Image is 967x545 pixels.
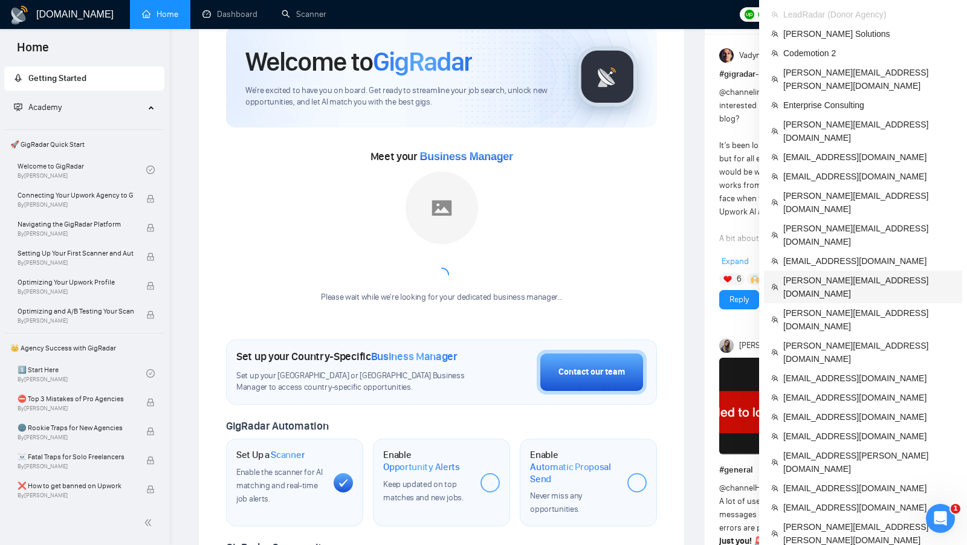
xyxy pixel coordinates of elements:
span: 6 [737,273,742,285]
span: check-circle [146,166,155,174]
iframe: Intercom live chat [926,504,955,533]
span: Never miss any opportunities. [530,491,582,514]
span: team [771,316,778,323]
span: lock [146,427,155,436]
span: Home [7,39,59,64]
li: Getting Started [4,66,164,91]
img: F09H8D2MRBR-Screenshot%202025-09-29%20at%2014.54.13.png [719,358,864,454]
span: LeadRadar (Donor Agency) [783,8,955,21]
h1: # general [719,463,923,477]
span: By [PERSON_NAME] [18,492,134,499]
span: 🚀 GigRadar Quick Start [5,132,163,156]
a: homeHome [142,9,178,19]
span: team [771,394,778,401]
span: Business Manager [420,150,513,163]
span: [PERSON_NAME][EMAIL_ADDRESS][DOMAIN_NAME] [783,306,955,333]
span: [EMAIL_ADDRESS][DOMAIN_NAME] [783,482,955,495]
span: Keep updated on top matches and new jobs. [383,479,464,503]
h1: Welcome to [245,45,472,78]
span: Optimizing and A/B Testing Your Scanner for Better Results [18,305,134,317]
span: team [771,50,778,57]
span: GigRadar [373,45,472,78]
span: [EMAIL_ADDRESS][DOMAIN_NAME] [783,254,955,268]
span: team [771,127,778,135]
span: Navigating the GigRadar Platform [18,218,134,230]
img: logo [10,5,29,25]
span: @channel [719,483,755,493]
span: By [PERSON_NAME] [18,288,134,295]
div: Contact our team [558,366,625,379]
span: team [771,530,778,537]
img: Vadym [719,48,734,63]
span: Enable the scanner for AI matching and real-time job alerts. [236,467,323,504]
span: Opportunity Alerts [383,461,460,473]
img: ❤️ [723,275,732,283]
span: fund-projection-screen [14,103,22,111]
span: ❌ How to get banned on Upwork [18,480,134,492]
span: Enterprise Consulting [783,98,955,112]
h1: Enable [383,449,471,472]
span: By [PERSON_NAME] [18,317,134,324]
a: 1️⃣ Start HereBy[PERSON_NAME] [18,360,146,387]
span: Automatic Proposal Send [530,461,618,485]
span: team [771,199,778,206]
img: upwork-logo.png [745,10,754,19]
span: lock [146,311,155,319]
h1: Set up your Country-Specific [236,350,458,363]
span: check-circle [146,369,155,378]
span: team [771,433,778,440]
span: By [PERSON_NAME] [18,201,134,208]
div: Please wait while we're looking for your dedicated business manager... [314,292,569,303]
span: team [771,173,778,180]
img: placeholder.png [406,172,478,244]
span: lock [146,485,155,494]
span: team [771,231,778,239]
span: double-left [144,517,156,529]
button: Reply [719,290,759,309]
span: By [PERSON_NAME] [18,405,134,412]
span: By [PERSON_NAME] [18,259,134,266]
img: 🙌 [751,275,759,283]
span: [EMAIL_ADDRESS][DOMAIN_NAME] [783,430,955,443]
span: By [PERSON_NAME] [18,463,134,470]
span: team [771,485,778,492]
span: We're excited to have you on board. Get ready to streamline your job search, unlock new opportuni... [245,85,558,108]
span: team [771,153,778,161]
span: [PERSON_NAME][EMAIL_ADDRESS][DOMAIN_NAME] [783,274,955,300]
span: loading [432,265,451,285]
h1: Set Up a [236,449,305,461]
span: team [771,257,778,265]
span: Scanner [271,449,305,461]
span: team [771,413,778,421]
span: team [771,11,778,18]
span: Meet your [370,150,513,163]
span: Business Manager [371,350,458,363]
span: [EMAIL_ADDRESS][DOMAIN_NAME] [783,170,955,183]
span: [EMAIL_ADDRESS][DOMAIN_NAME] [783,410,955,424]
span: rocket [14,74,22,82]
span: lock [146,398,155,407]
span: team [771,76,778,83]
span: Optimizing Your Upwork Profile [18,276,134,288]
span: Setting Up Your First Scanner and Auto-Bidder [18,247,134,259]
span: By [PERSON_NAME] [18,230,134,237]
span: team [771,30,778,37]
a: searchScanner [282,9,326,19]
button: Contact our team [537,350,647,395]
span: team [771,349,778,356]
span: By [PERSON_NAME] [18,434,134,441]
span: [PERSON_NAME] [739,339,798,352]
span: [EMAIL_ADDRESS][DOMAIN_NAME] [783,391,955,404]
span: ⛔ Top 3 Mistakes of Pro Agencies [18,393,134,405]
a: Welcome to GigRadarBy[PERSON_NAME] [18,156,146,183]
span: [EMAIL_ADDRESS][DOMAIN_NAME] [783,501,955,514]
span: lock [146,253,155,261]
span: 1 [951,504,960,514]
div: in the meantime, would you be interested in the founder’s engineering blog? It’s been long time s... [719,86,882,511]
h1: Enable [530,449,618,485]
span: GigRadar Automation [226,419,328,433]
span: [EMAIL_ADDRESS][DOMAIN_NAME] [783,150,955,164]
span: team [771,459,778,466]
span: [PERSON_NAME][EMAIL_ADDRESS][DOMAIN_NAME] [783,189,955,216]
span: [EMAIL_ADDRESS][PERSON_NAME][DOMAIN_NAME] [783,449,955,476]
